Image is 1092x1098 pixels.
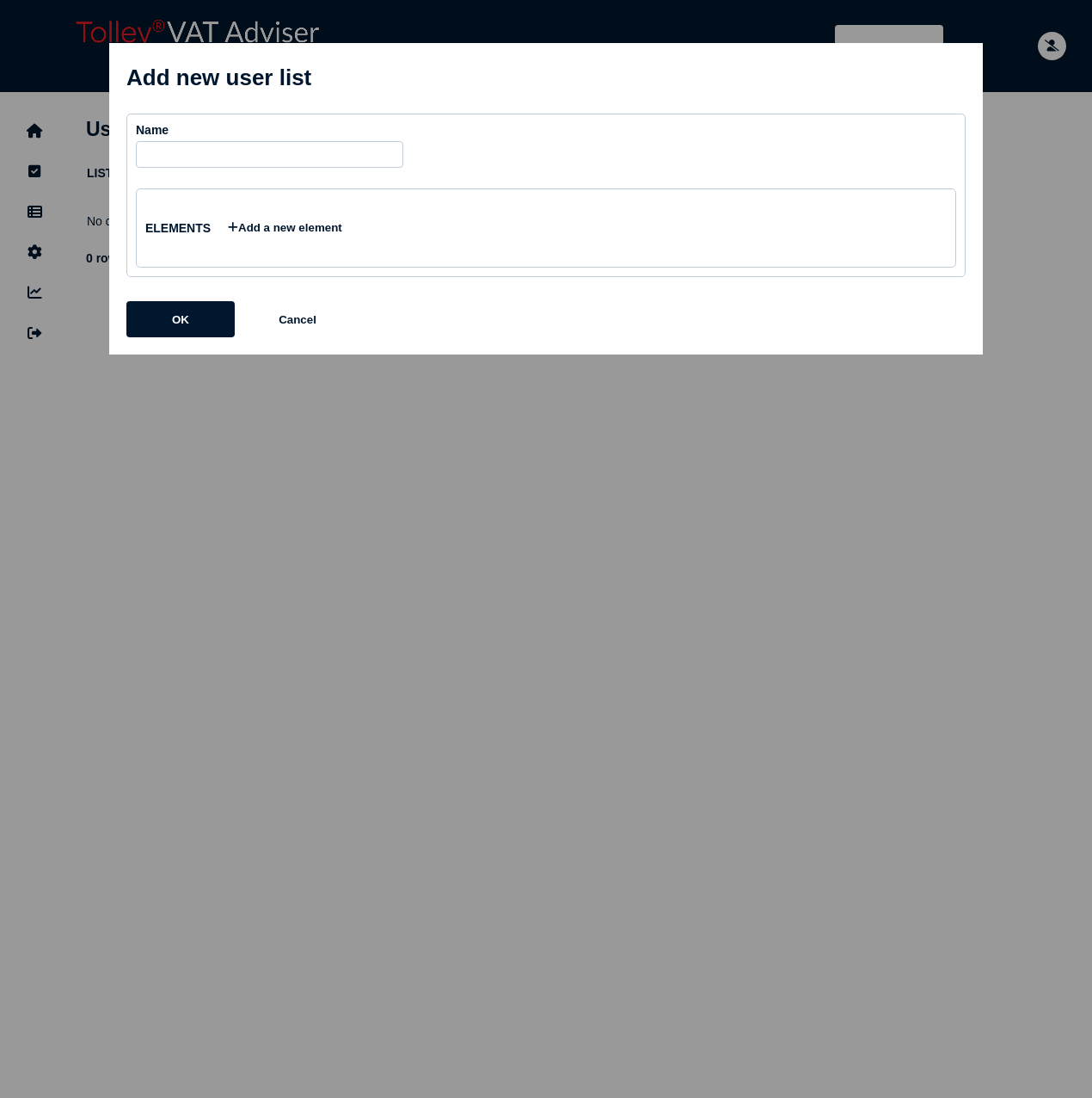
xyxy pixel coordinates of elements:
[136,123,403,137] label: Name
[952,60,966,88] span: ×
[145,210,947,246] h3: Elements
[126,65,966,91] h1: Add new user list
[211,210,359,246] button: Add a new element
[126,301,235,337] button: OK
[243,301,352,337] button: Cancel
